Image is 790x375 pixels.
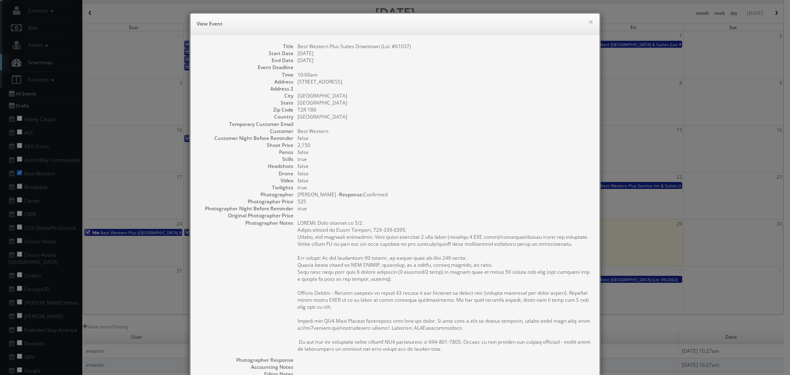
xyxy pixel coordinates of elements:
[199,205,293,212] dt: Photographer Night Before Reminder
[297,71,591,78] dd: 10:00am
[199,212,293,219] dt: Original Photographer Price
[297,106,591,113] dd: T2R 1B6
[297,198,591,205] dd: 525
[297,163,591,170] dd: false
[297,128,591,135] dd: Best Western
[199,191,293,198] dt: Photographer
[297,149,591,156] dd: false
[199,177,293,184] dt: Video
[297,170,591,177] dd: false
[199,43,293,50] dt: Title
[199,78,293,85] dt: Address
[199,57,293,64] dt: End Date
[297,113,591,120] dd: [GEOGRAPHIC_DATA]
[199,363,293,370] dt: Accounting Notes
[199,135,293,142] dt: Customer Night Before Reminder
[297,92,591,99] dd: [GEOGRAPHIC_DATA]
[199,71,293,78] dt: Time
[199,219,293,226] dt: Photographer Notes
[339,191,363,198] b: Response:
[297,78,591,85] dd: [STREET_ADDRESS]
[297,219,591,352] pre: LOREMI: Dolo sitamet co 5/2. Adipis elitsed do Eiusm Tempori, 729-339-0395. Utlabo, etd magnaali ...
[297,57,591,64] dd: [DATE]
[197,20,593,28] h6: View Event
[199,184,293,191] dt: Twilights
[297,43,591,50] dd: Best Western Plus Suites Downtown (Loc #61037)
[199,170,293,177] dt: Drone
[199,121,293,128] dt: Temporary Customer Email
[297,135,591,142] dd: false
[297,142,591,149] dd: 2,150
[199,64,293,71] dt: Event Deadline
[199,50,293,57] dt: Start Date
[297,50,591,57] dd: [DATE]
[297,205,591,212] dd: true
[199,198,293,205] dt: Photographer Price
[199,356,293,363] dt: Photographer Response
[199,128,293,135] dt: Customer
[199,85,293,92] dt: Address 2
[199,113,293,120] dt: Country
[199,149,293,156] dt: Panos
[199,163,293,170] dt: Headshots
[199,156,293,163] dt: Stills
[297,191,591,198] dd: [PERSON_NAME] - Confirmed
[199,99,293,106] dt: State
[199,92,293,99] dt: City
[297,184,591,191] dd: true
[297,156,591,163] dd: true
[199,142,293,149] dt: Shoot Price
[297,99,591,106] dd: [GEOGRAPHIC_DATA]
[199,106,293,113] dt: Zip Code
[588,19,593,25] button: ×
[297,177,591,184] dd: false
